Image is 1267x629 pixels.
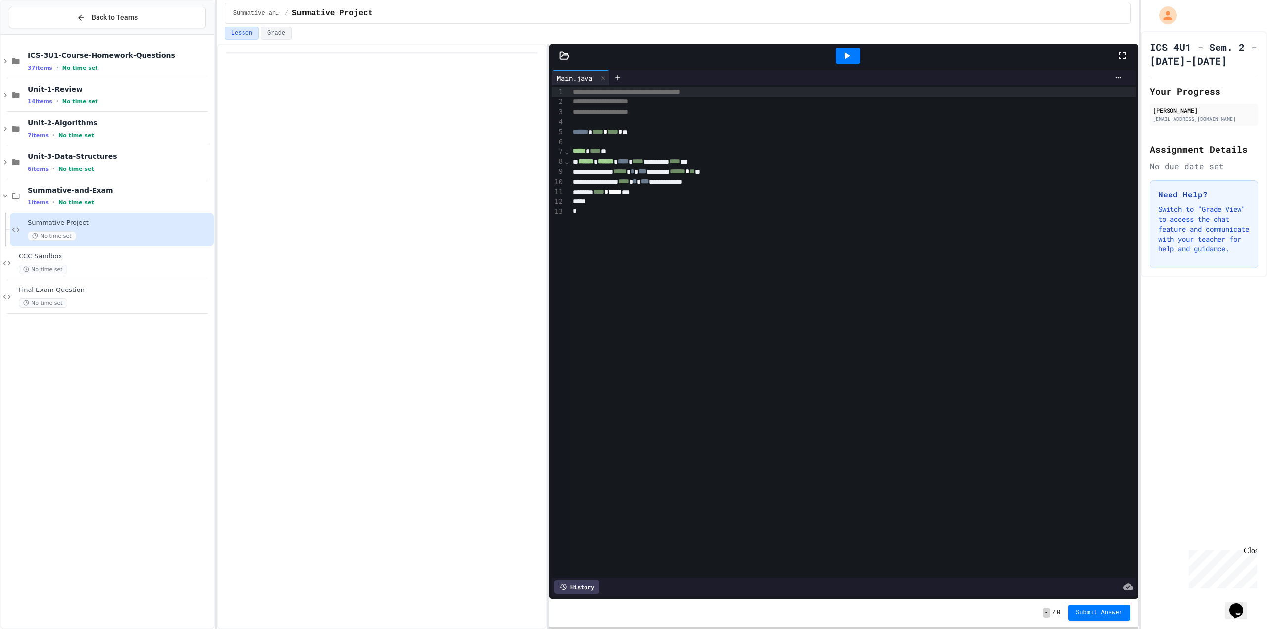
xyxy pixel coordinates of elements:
h2: Assignment Details [1150,143,1258,156]
span: Summative Project [292,7,373,19]
span: • [52,198,54,206]
div: Chat with us now!Close [4,4,68,63]
div: Main.java [552,73,597,83]
span: 14 items [28,98,52,105]
span: Unit-1-Review [28,85,212,94]
span: • [56,97,58,105]
span: Unit-3-Data-Structures [28,152,212,161]
span: No time set [58,132,94,139]
span: - [1043,608,1050,618]
div: 6 [552,137,564,147]
span: Fold line [564,147,569,155]
div: 11 [552,187,564,197]
span: No time set [58,166,94,172]
span: / [1052,609,1056,617]
iframe: chat widget [1225,589,1257,619]
div: [EMAIL_ADDRESS][DOMAIN_NAME] [1153,115,1255,123]
div: 8 [552,157,564,167]
div: 9 [552,167,564,177]
iframe: chat widget [1185,546,1257,588]
h1: ICS 4U1 - Sem. 2 - [DATE]-[DATE] [1150,40,1258,68]
div: 2 [552,97,564,107]
span: ICS-3U1-Course-Homework-Questions [28,51,212,60]
h3: Need Help? [1158,189,1250,200]
span: No time set [19,298,67,308]
h2: Your Progress [1150,84,1258,98]
div: History [554,580,599,594]
span: No time set [28,231,76,241]
span: 7 items [28,132,49,139]
span: No time set [58,199,94,206]
div: 13 [552,207,564,217]
div: Main.java [552,70,610,85]
span: Summative-and-Exam [233,9,281,17]
span: No time set [62,65,98,71]
span: CCC Sandbox [19,252,212,261]
span: Submit Answer [1076,609,1122,617]
span: • [52,165,54,173]
span: 6 items [28,166,49,172]
span: • [52,131,54,139]
span: 1 items [28,199,49,206]
span: No time set [19,265,67,274]
div: 1 [552,87,564,97]
button: Grade [261,27,292,40]
span: 0 [1057,609,1060,617]
span: Unit-2-Algorithms [28,118,212,127]
div: 5 [552,127,564,137]
div: 4 [552,117,564,127]
span: Final Exam Question [19,286,212,294]
button: Submit Answer [1068,605,1130,621]
div: 3 [552,107,564,117]
div: 12 [552,197,564,207]
button: Back to Teams [9,7,206,28]
div: No due date set [1150,160,1258,172]
div: [PERSON_NAME] [1153,106,1255,115]
span: • [56,64,58,72]
span: Summative Project [28,219,212,227]
button: Lesson [225,27,259,40]
span: 37 items [28,65,52,71]
span: Back to Teams [92,12,138,23]
div: My Account [1149,4,1179,27]
div: 10 [552,177,564,187]
span: / [285,9,288,17]
p: Switch to "Grade View" to access the chat feature and communicate with your teacher for help and ... [1158,204,1250,254]
div: 7 [552,147,564,157]
span: No time set [62,98,98,105]
span: Summative-and-Exam [28,186,212,194]
span: Fold line [564,157,569,165]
